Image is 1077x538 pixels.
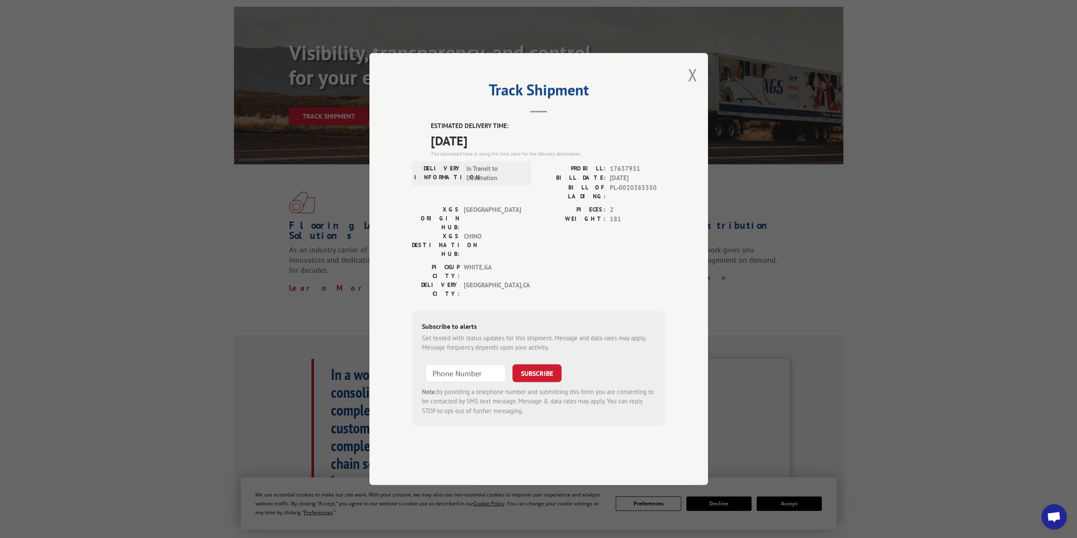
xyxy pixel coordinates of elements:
span: 2 [610,205,666,215]
div: by providing a telephone number and submitting this form you are consenting to be contacted by SM... [422,387,656,416]
label: BILL OF LADING: [539,183,606,201]
input: Phone Number [425,364,506,382]
span: [GEOGRAPHIC_DATA] [464,205,521,232]
label: XGS DESTINATION HUB: [412,232,460,258]
div: Open chat [1041,504,1067,530]
span: 181 [610,214,666,224]
strong: Note: [422,388,437,396]
button: Close modal [688,64,697,86]
div: Subscribe to alerts [422,321,656,333]
span: 17637931 [610,164,666,174]
span: [DATE] [431,131,666,150]
span: [GEOGRAPHIC_DATA] , CA [464,280,521,298]
h2: Track Shipment [412,84,666,100]
div: Get texted with status updates for this shipment. Message and data rates may apply. Message frequ... [422,333,656,352]
label: PICKUP CITY: [412,263,460,280]
span: WHITE , GA [464,263,521,280]
label: PIECES: [539,205,606,215]
label: DELIVERY INFORMATION: [414,164,462,183]
label: ESTIMATED DELIVERY TIME: [431,121,666,131]
span: PL-0020385350 [610,183,666,201]
span: In Transit to Destination [466,164,523,183]
label: XGS ORIGIN HUB: [412,205,460,232]
span: [DATE] [610,173,666,183]
label: PROBILL: [539,164,606,174]
label: WEIGHT: [539,214,606,224]
span: CHINO [464,232,521,258]
button: SUBSCRIBE [512,364,562,382]
div: The estimated time is using the time zone for the delivery destination. [431,150,666,158]
label: DELIVERY CITY: [412,280,460,298]
label: BILL DATE: [539,173,606,183]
